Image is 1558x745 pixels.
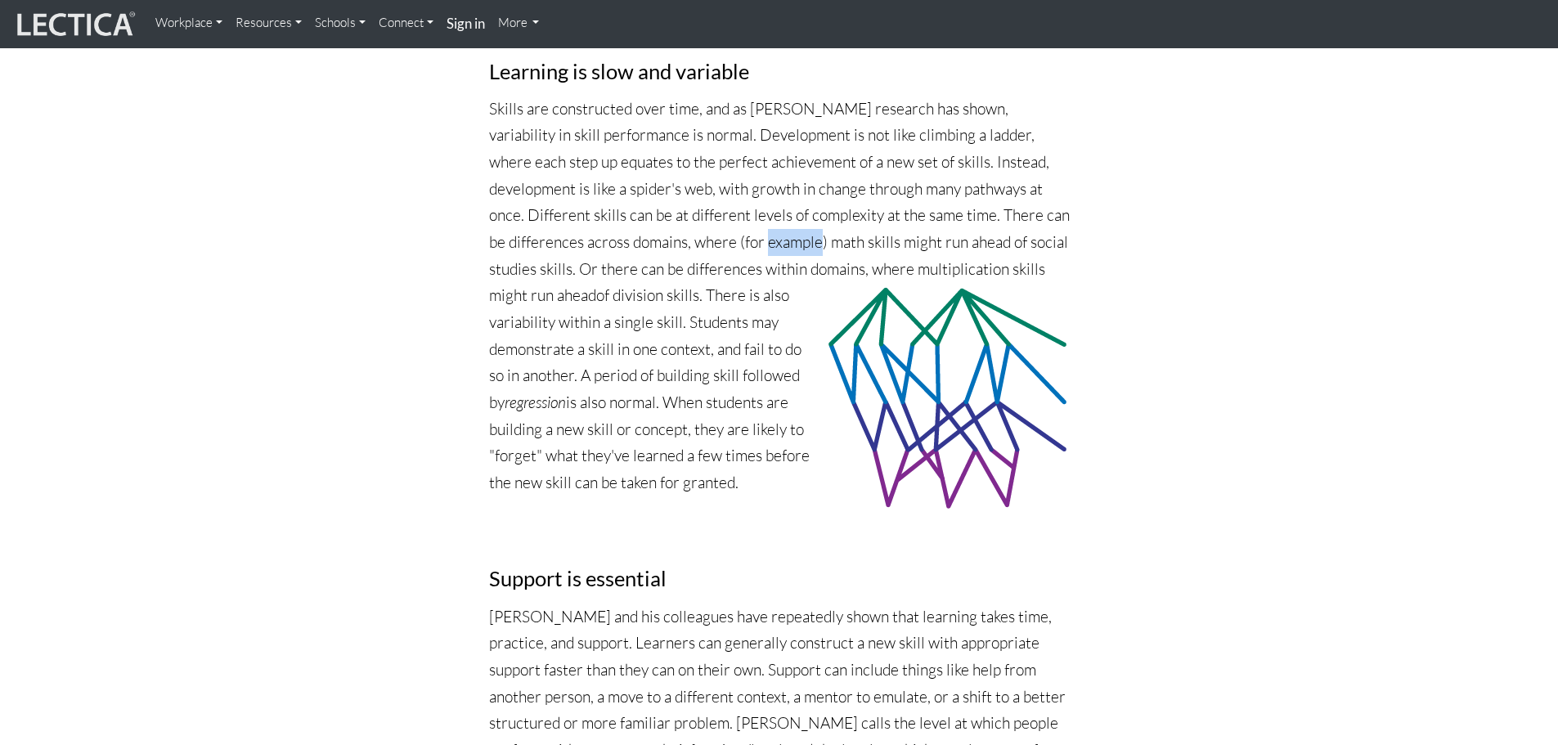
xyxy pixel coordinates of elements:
[13,9,136,40] img: lecticalive
[489,96,1070,496] p: Skills are constructed over time, and as [PERSON_NAME] research has shown, variability in skill p...
[489,60,1070,83] h3: Learning is slow and variable
[229,7,308,39] a: Resources
[149,7,229,39] a: Workplace
[492,7,546,39] a: More
[308,7,372,39] a: Schools
[372,7,440,39] a: Connect
[447,15,485,32] strong: Sign in
[505,393,566,412] i: regression
[824,282,1070,513] img: Developmental web
[489,567,1070,590] h3: Support is essential
[440,7,492,42] a: Sign in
